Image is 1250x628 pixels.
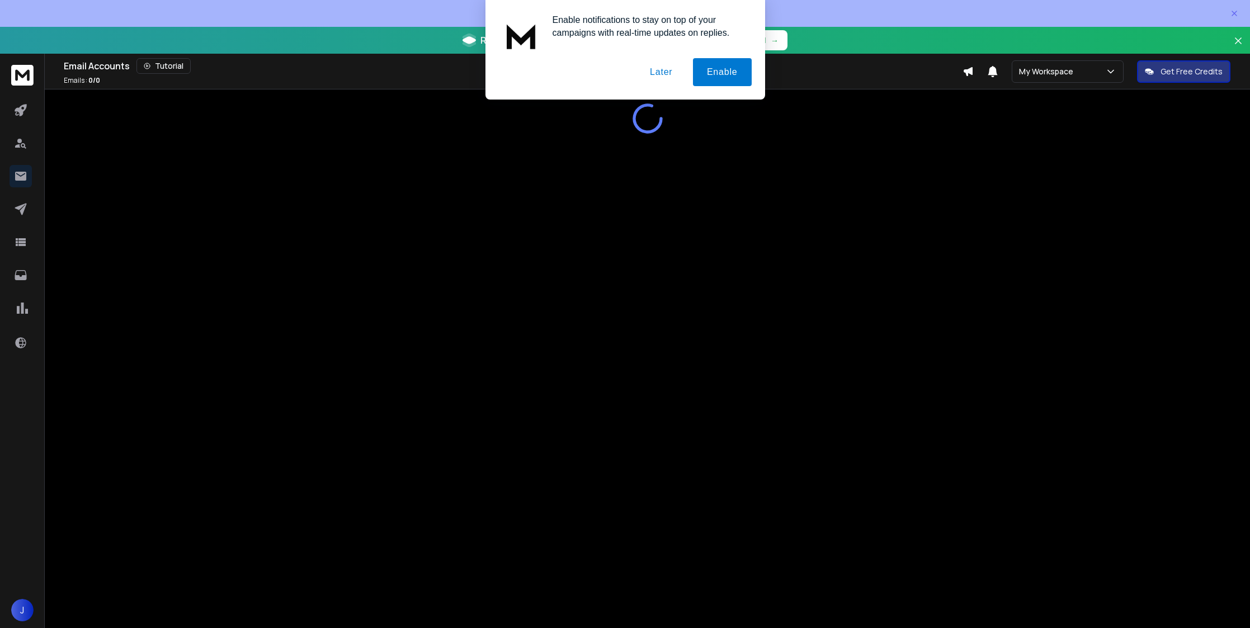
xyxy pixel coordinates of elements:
[636,58,686,86] button: Later
[499,13,544,58] img: notification icon
[693,58,752,86] button: Enable
[544,13,752,39] div: Enable notifications to stay on top of your campaigns with real-time updates on replies.
[11,599,34,621] button: J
